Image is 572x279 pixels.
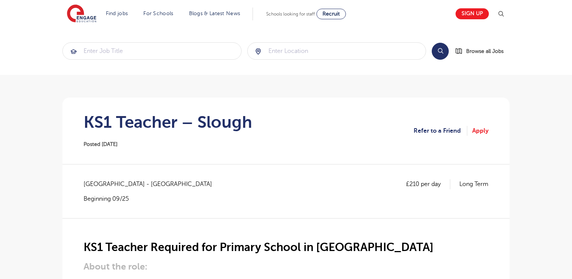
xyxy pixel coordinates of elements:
span: [GEOGRAPHIC_DATA] - [GEOGRAPHIC_DATA] [84,179,220,189]
input: Submit [248,43,426,59]
span: Recruit [322,11,340,17]
input: Submit [63,43,241,59]
a: Browse all Jobs [455,47,510,56]
div: Submit [62,42,242,60]
a: Apply [472,126,488,136]
h2: KS1 Teacher Required for Primary School in [GEOGRAPHIC_DATA] [84,241,488,254]
a: Sign up [456,8,489,19]
button: Search [432,43,449,60]
a: Refer to a Friend [414,126,467,136]
p: Long Term [459,179,488,189]
span: Schools looking for staff [266,11,315,17]
span: Browse all Jobs [466,47,504,56]
img: Engage Education [67,5,96,23]
p: £210 per day [406,179,450,189]
a: For Schools [143,11,173,16]
span: Posted [DATE] [84,141,118,147]
a: Recruit [316,9,346,19]
p: Beginning 09/25 [84,195,220,203]
div: Submit [247,42,426,60]
h1: KS1 Teacher – Slough [84,113,252,132]
a: Find jobs [106,11,128,16]
a: Blogs & Latest News [189,11,240,16]
strong: About the role: [84,261,147,272]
